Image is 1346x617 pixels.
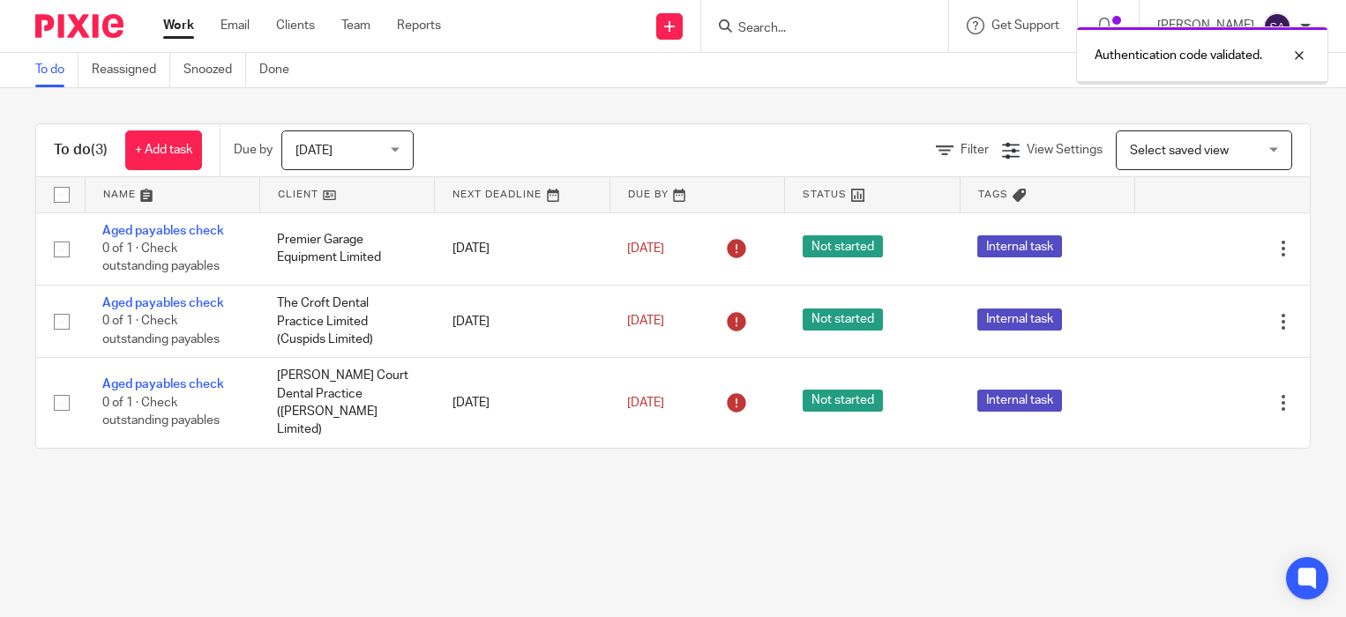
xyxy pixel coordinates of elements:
[259,53,303,87] a: Done
[978,190,1008,199] span: Tags
[1130,145,1229,157] span: Select saved view
[125,130,202,170] a: + Add task
[435,358,609,448] td: [DATE]
[234,141,273,159] p: Due by
[92,53,170,87] a: Reassigned
[102,242,220,273] span: 0 of 1 · Check outstanding payables
[977,235,1062,257] span: Internal task
[91,143,108,157] span: (3)
[295,145,333,157] span: [DATE]
[803,308,883,331] span: Not started
[627,397,664,409] span: [DATE]
[259,212,434,285] td: Premier Garage Equipment Limited
[102,378,224,390] a: Aged payables check
[435,285,609,357] td: [DATE]
[435,212,609,285] td: [DATE]
[627,316,664,328] span: [DATE]
[1095,47,1262,64] p: Authentication code validated.
[803,235,883,257] span: Not started
[35,14,123,38] img: Pixie
[221,17,250,34] a: Email
[627,242,664,255] span: [DATE]
[102,297,224,309] a: Aged payables check
[977,308,1062,331] span: Internal task
[102,397,220,427] span: 0 of 1 · Check outstanding payables
[397,17,441,34] a: Reports
[276,17,315,34] a: Clients
[977,390,1062,412] span: Internal task
[35,53,79,87] a: To do
[54,141,108,160] h1: To do
[102,316,220,346] span: 0 of 1 · Check outstanding payables
[961,144,989,156] span: Filter
[1027,144,1103,156] span: View Settings
[803,390,883,412] span: Not started
[183,53,246,87] a: Snoozed
[341,17,370,34] a: Team
[259,358,434,448] td: [PERSON_NAME] Court Dental Practice ([PERSON_NAME] Limited)
[1263,12,1291,41] img: svg%3E
[163,17,194,34] a: Work
[259,285,434,357] td: The Croft Dental Practice Limited (Cuspids Limited)
[102,225,224,237] a: Aged payables check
